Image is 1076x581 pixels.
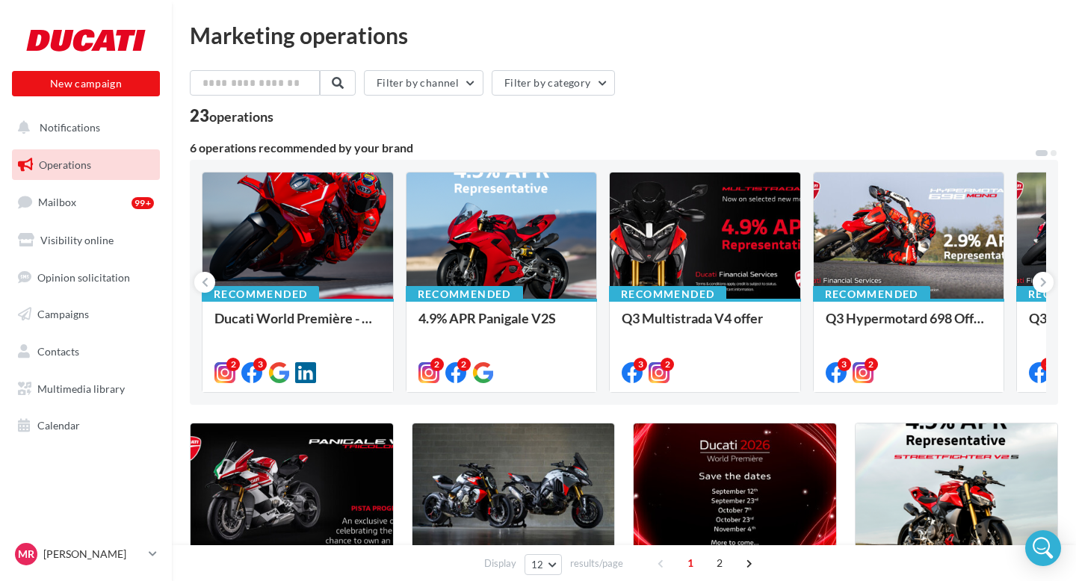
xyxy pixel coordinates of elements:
div: 23 [190,108,273,124]
span: MR [18,547,34,562]
div: Recommended [609,286,726,302]
span: Calendar [37,419,80,432]
a: Visibility online [9,225,163,256]
div: 2 [457,358,471,371]
div: 3 [634,358,647,371]
a: Campaigns [9,299,163,330]
a: Multimedia library [9,373,163,405]
a: Opinion solicitation [9,262,163,293]
span: Mailbox [38,196,76,208]
p: [PERSON_NAME] [43,547,143,562]
div: 3 [1041,358,1054,371]
button: Filter by channel [364,70,483,96]
div: 3 [838,358,851,371]
div: Recommended [813,286,930,302]
span: Notifications [40,121,100,134]
div: 6 operations recommended by your brand [190,142,1034,154]
div: 2 [865,358,878,371]
div: 2 [226,358,240,371]
span: Campaigns [37,308,89,320]
span: 1 [678,551,702,575]
a: Contacts [9,336,163,367]
span: 12 [531,559,544,571]
div: 4.9% APR Panigale V2S [418,311,585,341]
span: Visibility online [40,234,114,246]
div: Recommended [406,286,523,302]
button: 12 [525,554,563,575]
div: Ducati World Première - Episode 2 [214,311,381,341]
button: Notifications [9,112,157,143]
span: Opinion solicitation [37,270,130,283]
span: 2 [708,551,732,575]
span: Operations [39,158,91,171]
div: Open Intercom Messenger [1025,530,1061,566]
span: Display [484,556,516,571]
div: 2 [430,358,444,371]
span: results/page [570,556,623,571]
a: Operations [9,149,163,181]
a: Calendar [9,410,163,441]
span: Multimedia library [37,382,125,395]
div: 99+ [132,197,154,209]
div: 3 [253,358,267,371]
div: Marketing operations [190,24,1058,46]
button: New campaign [12,71,160,96]
div: Q3 Multistrada V4 offer [622,311,788,341]
div: Q3 Hypermotard 698 Offer [826,311,992,341]
a: MR [PERSON_NAME] [12,540,160,568]
a: Mailbox99+ [9,186,163,218]
div: Recommended [202,286,319,302]
div: 2 [661,358,674,371]
span: Contacts [37,345,79,358]
div: operations [209,110,273,123]
button: Filter by category [492,70,615,96]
